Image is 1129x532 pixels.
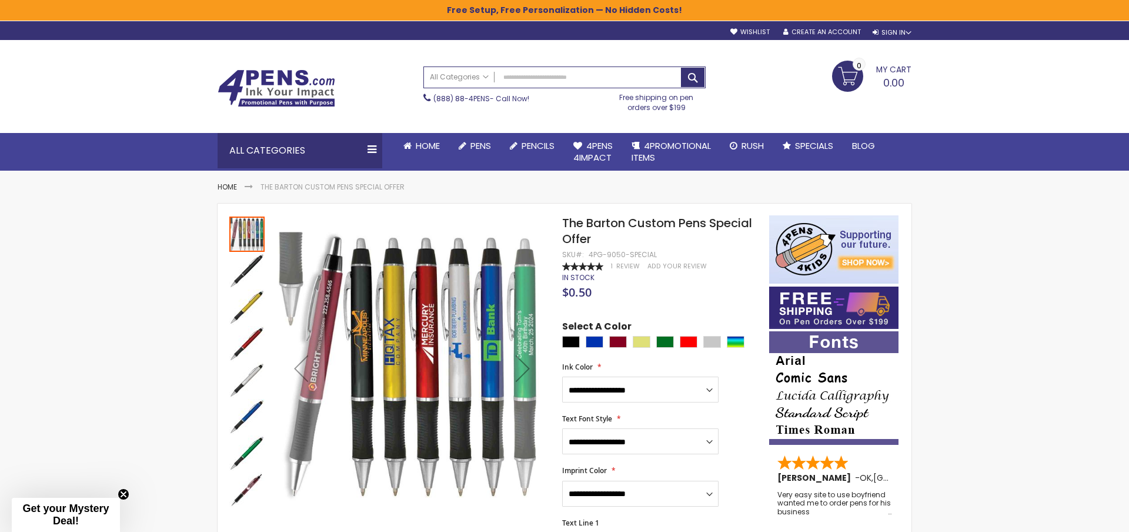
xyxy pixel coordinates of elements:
div: Gold [633,336,650,348]
span: 0 [857,60,861,71]
a: 4Pens4impact [564,133,622,171]
div: Assorted [727,336,744,348]
a: Pencils [500,133,564,159]
span: 4Pens 4impact [573,139,613,164]
a: Create an Account [783,28,861,36]
strong: SKU [562,250,584,260]
span: Text Font Style [562,414,612,424]
div: The Barton Custom Pens Special Offer [229,252,266,288]
span: Pens [470,139,491,152]
span: 4PROMOTIONAL ITEMS [632,139,711,164]
img: Free shipping on orders over $199 [769,287,898,329]
a: Add Your Review [647,262,707,271]
span: Blog [852,139,875,152]
div: The Barton Custom Pens Special Offer [229,361,266,398]
div: Availability [562,273,594,282]
div: Sign In [873,28,911,37]
span: 1 [611,262,613,271]
div: Blue [586,336,603,348]
div: Previous [278,215,325,521]
a: 0.00 0 [832,61,911,90]
span: Pencils [522,139,555,152]
a: Pens [449,133,500,159]
a: Specials [773,133,843,159]
a: Rush [720,133,773,159]
div: Very easy site to use boyfriend wanted me to order pens for his business [777,491,891,516]
img: 4pens 4 kids [769,215,898,284]
div: The Barton Custom Pens Special Offer [229,398,266,434]
div: The Barton Custom Pens Special Offer [229,434,266,471]
div: Silver [703,336,721,348]
div: The Barton Custom Pens Special Offer [229,471,265,507]
div: Get your Mystery Deal!Close teaser [12,498,120,532]
span: Home [416,139,440,152]
button: Close teaser [118,488,129,500]
img: The Barton Custom Pens Special Offer [229,472,265,507]
div: Burgundy [609,336,627,348]
div: Next [499,215,546,521]
div: The Barton Custom Pens Special Offer [229,215,266,252]
span: [GEOGRAPHIC_DATA] [873,472,960,484]
span: Select A Color [562,320,632,336]
span: In stock [562,272,594,282]
span: - Call Now! [433,94,529,104]
a: 1 Review [611,262,642,271]
span: Review [616,262,640,271]
img: The Barton Custom Pens Special Offer [278,232,546,501]
a: Home [218,182,237,192]
span: Specials [795,139,833,152]
a: Blog [843,133,884,159]
img: The Barton Custom Pens Special Offer [229,290,265,325]
img: The Barton Custom Pens Special Offer [229,326,265,361]
span: 0.00 [883,75,904,90]
span: OK [860,472,871,484]
div: The Barton Custom Pens Special Offer [229,288,266,325]
a: 4PROMOTIONALITEMS [622,133,720,171]
span: Text Line 1 [562,518,599,528]
span: [PERSON_NAME] [777,472,855,484]
span: Get your Mystery Deal! [22,503,109,527]
div: Green [656,336,674,348]
span: All Categories [430,72,489,82]
a: Wishlist [730,28,770,36]
a: All Categories [424,67,495,87]
a: (888) 88-4PENS [433,94,490,104]
img: The Barton Custom Pens Special Offer [229,253,265,288]
img: font-personalization-examples [769,331,898,445]
span: Imprint Color [562,465,607,476]
li: The Barton Custom Pens Special Offer [260,182,405,192]
div: Black [562,336,580,348]
div: Red [680,336,697,348]
a: Home [394,133,449,159]
img: The Barton Custom Pens Special Offer [229,363,265,398]
div: 100% [562,262,603,271]
span: Rush [741,139,764,152]
img: The Barton Custom Pens Special Offer [229,399,265,434]
img: 4Pens Custom Pens and Promotional Products [218,69,335,107]
span: $0.50 [562,284,592,300]
img: The Barton Custom Pens Special Offer [229,435,265,471]
div: The Barton Custom Pens Special Offer [229,325,266,361]
span: - , [855,472,960,484]
span: The Barton Custom Pens Special Offer [562,215,752,247]
div: All Categories [218,133,382,168]
div: 4PG-9050-SPECIAL [589,250,657,260]
div: Free shipping on pen orders over $199 [607,88,706,112]
span: Ink Color [562,362,593,372]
